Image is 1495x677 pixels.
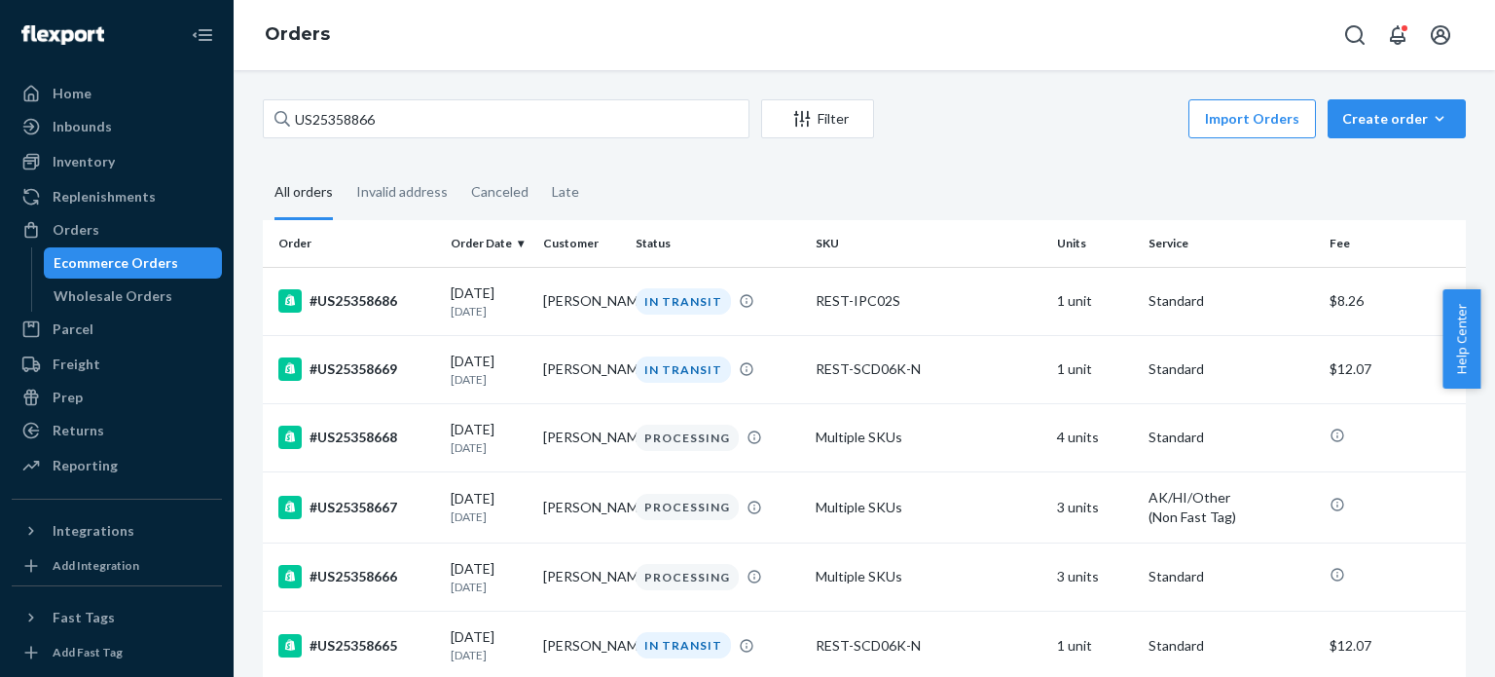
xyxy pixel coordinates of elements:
p: Standard [1149,567,1313,586]
a: Ecommerce Orders [44,247,223,279]
div: Ecommerce Orders [54,253,178,273]
div: [DATE] [451,627,528,663]
div: Invalid address [356,167,448,217]
button: Close Navigation [183,16,222,55]
button: Import Orders [1188,99,1316,138]
div: Reporting [53,456,118,475]
p: [DATE] [451,579,528,595]
th: Fee [1322,220,1466,267]
div: Fast Tags [53,608,115,627]
div: Add Integration [53,557,139,574]
a: Replenishments [12,181,222,212]
th: Order [263,220,443,267]
div: #US25358668 [278,426,435,449]
div: Prep [53,388,83,407]
div: Orders [53,220,99,240]
td: [PERSON_NAME] [535,403,628,471]
div: Customer [543,235,620,251]
a: Parcel [12,314,222,345]
td: [PERSON_NAME] [535,471,628,543]
p: Standard [1149,636,1313,656]
p: Standard [1149,291,1313,311]
div: PROCESSING [636,425,739,451]
td: [PERSON_NAME] [535,543,628,611]
div: #US25358666 [278,565,435,588]
button: Help Center [1442,289,1480,389]
td: 3 units [1049,471,1142,543]
p: [DATE] [451,371,528,388]
th: Service [1141,220,1321,267]
img: Flexport logo [21,25,104,45]
div: (Non Fast Tag) [1149,508,1313,527]
div: All orders [274,167,333,220]
div: #US25358669 [278,357,435,381]
p: AK/HI/Other [1149,488,1313,508]
div: #US25358667 [278,496,435,519]
div: [DATE] [451,283,528,320]
div: [DATE] [451,420,528,456]
div: REST-SCD06K-N [816,636,1040,656]
div: Inventory [53,152,115,171]
p: Standard [1149,428,1313,447]
td: [PERSON_NAME] [535,267,628,335]
button: Integrations [12,515,222,546]
a: Freight [12,349,222,380]
div: Replenishments [53,187,156,207]
a: Returns [12,415,222,446]
button: Create order [1328,99,1466,138]
div: IN TRANSIT [636,632,731,658]
div: Returns [53,421,104,440]
p: [DATE] [451,439,528,456]
div: PROCESSING [636,494,739,520]
td: 3 units [1049,543,1142,611]
button: Fast Tags [12,602,222,633]
p: Standard [1149,359,1313,379]
a: Orders [265,23,330,45]
div: [DATE] [451,559,528,595]
a: Add Fast Tag [12,641,222,664]
td: [PERSON_NAME] [535,335,628,403]
td: Multiple SKUs [808,471,1048,543]
a: Reporting [12,450,222,481]
div: Home [53,84,91,103]
div: IN TRANSIT [636,357,731,383]
div: Wholesale Orders [54,286,172,306]
th: Status [628,220,808,267]
div: Filter [762,109,873,129]
td: Multiple SKUs [808,543,1048,611]
a: Orders [12,214,222,245]
div: [DATE] [451,489,528,525]
div: Parcel [53,320,93,339]
td: 1 unit [1049,267,1142,335]
p: [DATE] [451,647,528,663]
th: Units [1049,220,1142,267]
a: Wholesale Orders [44,281,223,312]
input: Search orders [263,99,749,138]
div: REST-SCD06K-N [816,359,1040,379]
td: Multiple SKUs [808,403,1048,471]
button: Open notifications [1378,16,1417,55]
div: Late [552,167,579,217]
div: #US25358686 [278,289,435,313]
a: Home [12,78,222,109]
div: Add Fast Tag [53,644,123,660]
a: Prep [12,382,222,413]
div: IN TRANSIT [636,288,731,315]
a: Add Integration [12,554,222,578]
td: 1 unit [1049,335,1142,403]
div: PROCESSING [636,564,739,590]
td: 4 units [1049,403,1142,471]
p: [DATE] [451,508,528,525]
td: $8.26 [1322,267,1466,335]
a: Inventory [12,146,222,177]
button: Filter [761,99,874,138]
ol: breadcrumbs [249,7,346,63]
div: REST-IPC02S [816,291,1040,311]
button: Open account menu [1421,16,1460,55]
th: SKU [808,220,1048,267]
button: Open Search Box [1335,16,1374,55]
div: #US25358665 [278,634,435,658]
div: [DATE] [451,352,528,388]
a: Inbounds [12,111,222,142]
